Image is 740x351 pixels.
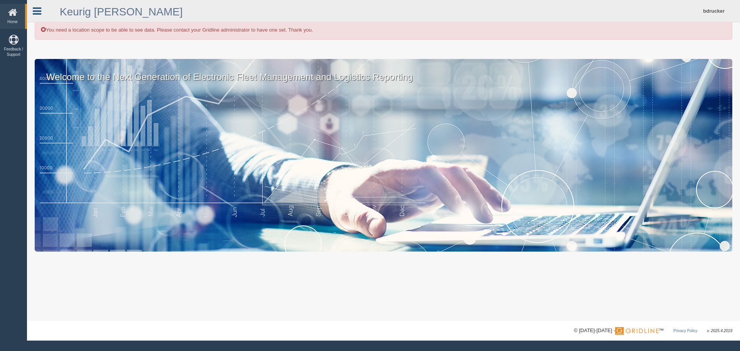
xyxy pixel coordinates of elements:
[574,327,732,335] div: © [DATE]-[DATE] - ™
[615,327,659,335] img: Gridline
[60,6,183,18] a: Keurig [PERSON_NAME]
[707,329,732,333] span: v. 2025.4.2019
[673,329,697,333] a: Privacy Policy
[35,59,732,84] p: Welcome to the Next Generation of Electronic Fleet Management and Logistics Reporting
